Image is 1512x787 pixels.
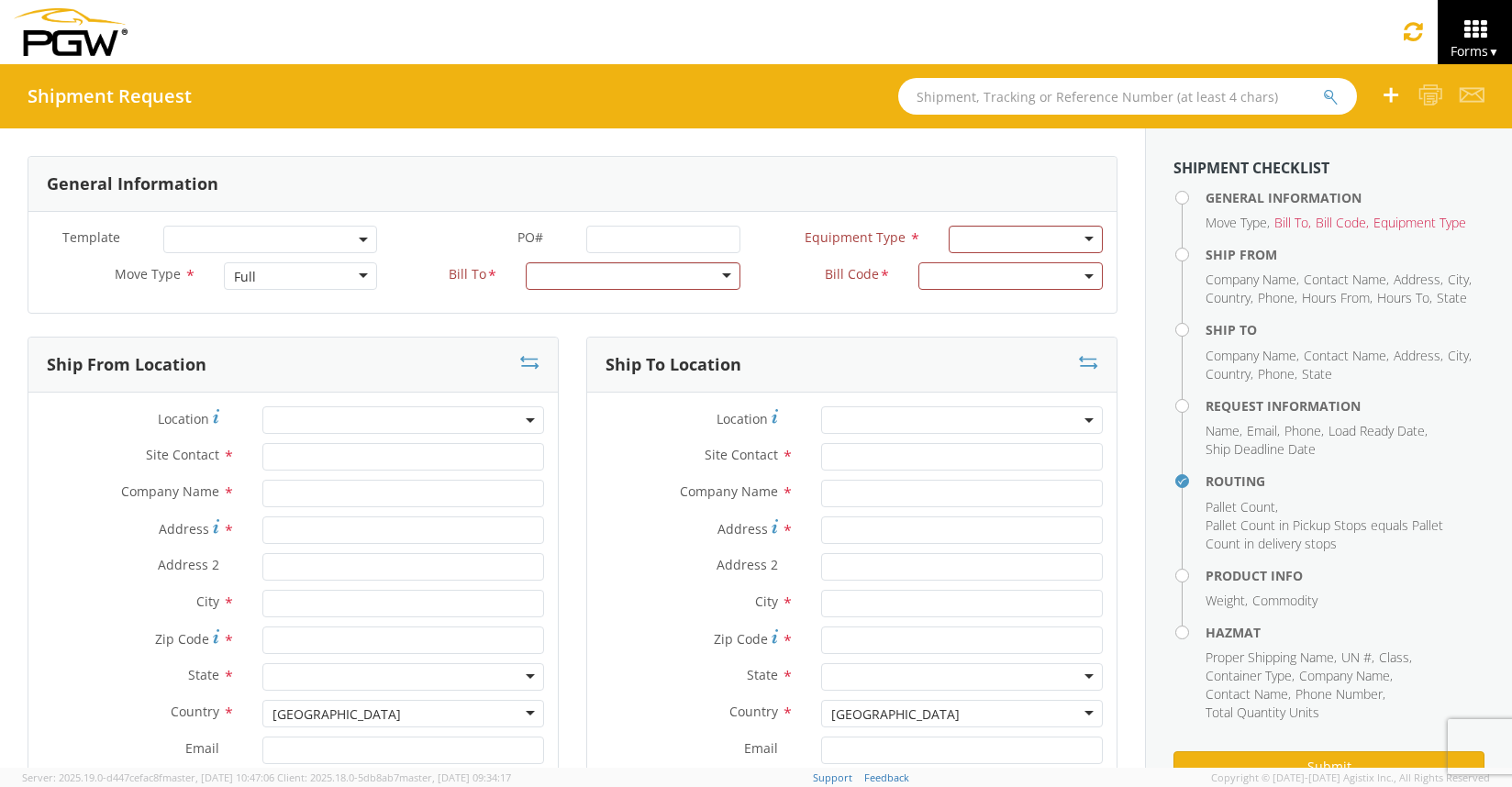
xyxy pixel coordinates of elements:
[1302,289,1373,307] li: ,
[399,770,511,784] span: master, [DATE] 09:34:17
[234,268,256,286] div: Full
[813,770,852,784] a: Support
[1206,592,1245,609] span: Weight
[1258,289,1295,306] span: Phone
[1206,399,1484,413] h4: Request Information
[1299,667,1393,685] li: ,
[1394,271,1440,288] span: Address
[1206,569,1484,582] h4: Product Info
[1206,440,1316,458] span: Ship Deadline Date
[1206,289,1251,306] span: Country
[47,175,218,194] h3: General Information
[1247,422,1280,440] li: ,
[1206,191,1484,205] h4: General Information
[1206,422,1242,440] li: ,
[1211,770,1490,785] span: Copyright © [DATE]-[DATE] Agistix Inc., All Rights Reserved
[1206,498,1275,515] span: Pallet Count
[1488,44,1499,60] span: ▼
[805,228,906,246] span: Equipment Type
[115,265,181,283] span: Move Type
[14,8,128,56] img: pgw-form-logo-1aaa8060b1cc70fad034.png
[171,703,219,720] span: Country
[864,770,909,784] a: Feedback
[1206,626,1484,639] h4: Hazmat
[1329,422,1428,440] li: ,
[162,770,274,784] span: master, [DATE] 10:47:06
[158,556,219,573] span: Address 2
[1451,42,1499,60] span: Forms
[1377,289,1432,307] li: ,
[1206,214,1270,232] li: ,
[1206,592,1248,610] li: ,
[449,265,486,286] span: Bill To
[729,703,778,720] span: Country
[1206,704,1319,721] span: Total Quantity Units
[28,86,192,106] h4: Shipment Request
[1206,667,1292,684] span: Container Type
[1173,158,1329,178] strong: Shipment Checklist
[1206,422,1240,439] span: Name
[1341,648,1374,667] li: ,
[1206,498,1278,516] li: ,
[62,228,120,246] span: Template
[1206,474,1484,488] h4: Routing
[1379,648,1412,667] li: ,
[1274,214,1311,232] li: ,
[1299,667,1390,684] span: Company Name
[146,446,219,463] span: Site Contact
[1304,347,1389,365] li: ,
[1316,214,1366,231] span: Bill Code
[717,556,778,573] span: Address 2
[1206,685,1291,704] li: ,
[1394,347,1443,365] li: ,
[1206,667,1295,685] li: ,
[159,520,209,538] span: Address
[1379,648,1409,666] span: Class
[1284,422,1324,440] li: ,
[714,630,768,648] span: Zip Code
[1206,271,1299,289] li: ,
[22,770,274,784] span: Server: 2025.19.0-d447cefac8f
[1437,289,1467,306] span: State
[188,666,219,683] span: State
[1247,422,1277,439] span: Email
[898,78,1357,115] input: Shipment, Tracking or Reference Number (at least 4 chars)
[1206,516,1443,552] span: Pallet Count in Pickup Stops equals Pallet Count in delivery stops
[1274,214,1308,231] span: Bill To
[1316,214,1369,232] li: ,
[1394,271,1443,289] li: ,
[825,265,879,286] span: Bill Code
[1302,365,1332,382] span: State
[1258,365,1295,382] span: Phone
[1448,347,1472,365] li: ,
[1377,289,1429,306] span: Hours To
[1206,648,1337,667] li: ,
[1206,323,1484,337] h4: Ship To
[1295,685,1385,704] li: ,
[1252,592,1317,609] span: Commodity
[1448,271,1472,289] li: ,
[1329,422,1425,439] span: Load Ready Date
[272,705,401,724] div: [GEOGRAPHIC_DATA]
[1295,685,1383,703] span: Phone Number
[606,356,741,374] h3: Ship To Location
[1206,685,1288,703] span: Contact Name
[121,482,219,500] span: Company Name
[158,410,209,427] span: Location
[1302,289,1370,306] span: Hours From
[1206,248,1484,261] h4: Ship From
[680,482,778,500] span: Company Name
[1206,347,1296,364] span: Company Name
[1304,347,1386,364] span: Contact Name
[1206,214,1267,231] span: Move Type
[277,770,511,784] span: Client: 2025.18.0-5db8ab7
[1258,289,1297,307] li: ,
[717,520,768,538] span: Address
[1304,271,1386,288] span: Contact Name
[1304,271,1389,289] li: ,
[1206,365,1251,382] span: Country
[1206,648,1334,666] span: Proper Shipping Name
[1341,648,1372,666] span: UN #
[1206,289,1253,307] li: ,
[1394,347,1440,364] span: Address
